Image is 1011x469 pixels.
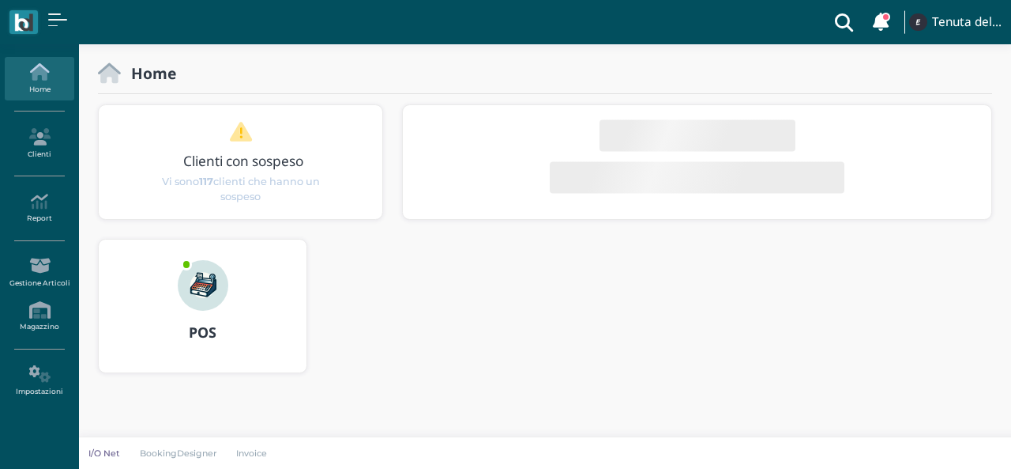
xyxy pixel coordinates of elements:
a: Gestione Articoli [5,251,73,294]
img: logo [14,13,32,32]
h3: Clienti con sospeso [132,153,355,168]
img: ... [909,13,926,31]
h4: Tenuta del Barco [932,16,1002,29]
a: Report [5,187,73,230]
h2: Home [121,65,176,81]
a: Home [5,57,73,100]
b: 117 [199,175,213,187]
div: 1 / 1 [99,105,383,219]
img: ... [178,260,228,311]
a: Impostazioni [5,359,73,403]
a: Clienti [5,122,73,165]
a: ... POS [98,239,307,392]
a: Magazzino [5,295,73,339]
a: Clienti con sospeso Vi sono117clienti che hanno un sospeso [129,121,352,204]
a: ... Tenuta del Barco [907,3,1002,41]
span: Vi sono clienti che hanno un sospeso [157,173,325,203]
iframe: Help widget launcher [899,420,998,456]
b: POS [189,323,216,342]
